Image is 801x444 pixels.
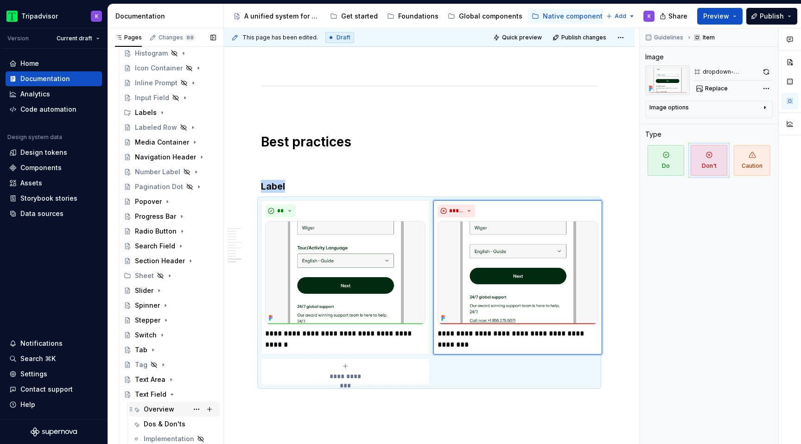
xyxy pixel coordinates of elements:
[649,104,689,111] div: Image options
[688,143,730,178] button: Don't
[135,316,160,325] div: Stepper
[120,387,220,402] a: Text Field
[20,59,39,68] div: Home
[645,143,687,178] button: Do
[135,78,178,88] div: Inline Prompt
[654,34,683,41] span: Guidelines
[337,34,350,41] span: Draft
[120,135,220,150] a: Media Container
[31,427,77,437] svg: Supernova Logo
[20,354,56,363] div: Search ⌘K
[144,419,185,429] div: Dos & Don'ts
[6,145,102,160] a: Design tokens
[20,74,70,83] div: Documentation
[120,268,220,283] div: Sheet
[705,85,728,92] span: Replace
[731,143,773,178] button: Caution
[135,286,153,295] div: Slider
[229,7,601,25] div: Page tree
[185,34,195,41] span: 88
[135,360,147,369] div: Tag
[341,12,378,21] div: Get started
[120,224,220,239] a: Radio Button
[6,11,18,22] img: 0ed0e8b8-9446-497d-bad0-376821b19aa5.png
[20,178,42,188] div: Assets
[528,9,610,24] a: Native components
[144,434,194,444] div: Implementation
[135,212,176,221] div: Progress Bar
[120,46,220,61] a: Histogram
[543,12,606,21] div: Native components
[120,61,220,76] a: Icon Container
[2,6,106,26] button: TripadvisorK
[135,197,162,206] div: Popover
[6,206,102,221] a: Data sources
[6,191,102,206] a: Storybook stories
[135,330,157,340] div: Switch
[242,34,318,41] span: This page has been edited.
[438,221,598,324] img: e1c64b37-2f7f-4ed0-9043-0679ef17de69.png
[20,209,64,218] div: Data sources
[734,145,770,176] span: Caution
[244,12,321,21] div: A unified system for every journey.
[459,12,522,21] div: Global components
[615,13,626,20] span: Add
[21,12,58,21] div: Tripadvisor
[645,52,664,62] div: Image
[120,179,220,194] a: Pagination Dot
[760,12,784,21] span: Publish
[668,12,687,21] span: Share
[6,367,102,381] a: Settings
[490,31,546,44] button: Quick preview
[703,12,729,21] span: Preview
[6,397,102,412] button: Help
[120,357,220,372] a: Tag
[383,9,442,24] a: Foundations
[135,123,177,132] div: Labeled Row
[648,13,651,20] div: K
[502,34,542,41] span: Quick preview
[746,8,797,25] button: Publish
[135,345,147,355] div: Tab
[120,343,220,357] a: Tab
[57,35,92,42] span: Current draft
[135,390,166,399] div: Text Field
[20,400,35,409] div: Help
[697,8,743,25] button: Preview
[649,104,769,115] button: Image options
[135,227,177,236] div: Radio Button
[648,145,684,176] span: Do
[7,133,62,141] div: Design system data
[135,152,196,162] div: Navigation Header
[642,31,687,44] button: Guidelines
[6,56,102,71] a: Home
[20,148,67,157] div: Design tokens
[120,254,220,268] a: Section Header
[129,417,220,431] a: Dos & Don'ts
[261,133,598,150] h1: Best practices
[120,313,220,328] a: Stepper
[129,402,220,417] a: Overview
[135,49,168,58] div: Histogram
[655,8,693,25] button: Share
[135,271,154,280] div: Sheet
[645,130,661,139] div: Type
[693,82,732,95] button: Replace
[115,12,220,21] div: Documentation
[135,241,175,251] div: Search Field
[229,9,324,24] a: A unified system for every journey.
[603,10,638,23] button: Add
[20,89,50,99] div: Analytics
[261,181,285,192] strong: Label
[144,405,174,414] div: Overview
[95,13,98,20] div: K
[120,150,220,165] a: Navigation Header
[444,9,526,24] a: Global components
[135,93,169,102] div: Input Field
[20,105,76,114] div: Code automation
[6,351,102,366] button: Search ⌘K
[120,372,220,387] a: Text Area
[120,209,220,224] a: Progress Bar
[135,375,165,384] div: Text Area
